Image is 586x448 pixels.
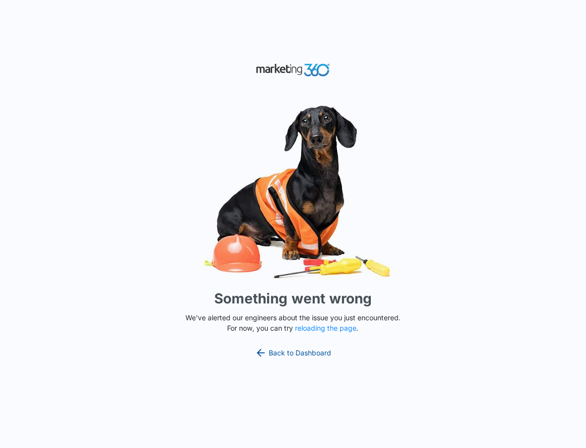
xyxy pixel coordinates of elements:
[256,61,330,79] img: Marketing 360 Logo
[144,100,442,284] img: Sad Dog
[295,324,357,332] button: reloading the page
[255,347,331,359] a: Back to Dashboard
[214,288,372,309] h1: Something went wrong
[181,312,405,333] p: We've alerted our engineers about the issue you just encountered. For now, you can try .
